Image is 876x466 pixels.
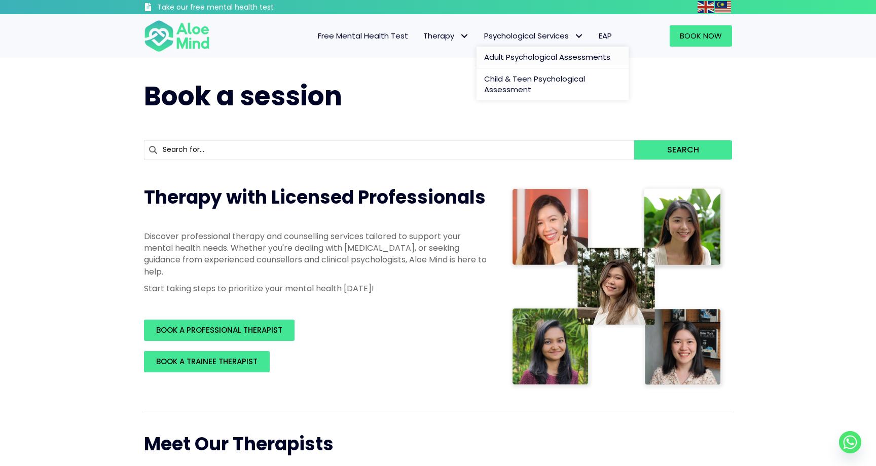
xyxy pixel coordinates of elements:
[144,184,486,210] span: Therapy with Licensed Professionals
[680,30,722,41] span: Book Now
[156,325,282,335] span: BOOK A PROFESSIONAL THERAPIST
[144,77,342,114] span: Book a session
[144,320,295,341] a: BOOK A PROFESSIONAL THERAPIST
[571,29,586,44] span: Psychological Services: submenu
[144,230,489,278] p: Discover professional therapy and counselling services tailored to support your mental health nee...
[634,140,732,160] button: Search
[477,68,629,101] a: Child & Teen Psychological Assessment
[310,25,416,47] a: Free Mental Health Test
[457,29,471,44] span: Therapy: submenu
[670,25,732,47] a: Book Now
[484,73,585,95] span: Child & Teen Psychological Assessment
[157,3,328,13] h3: Take our free mental health test
[144,3,328,14] a: Take our free mental health test
[223,25,619,47] nav: Menu
[318,30,408,41] span: Free Mental Health Test
[416,25,477,47] a: TherapyTherapy: submenu
[698,1,714,13] img: en
[144,431,334,457] span: Meet Our Therapists
[423,30,469,41] span: Therapy
[477,47,629,68] a: Adult Psychological Assessments
[144,351,270,372] a: BOOK A TRAINEE THERAPIST
[484,52,610,62] span: Adult Psychological Assessments
[715,1,732,13] a: Malay
[477,25,591,47] a: Psychological ServicesPsychological Services: submenu
[144,140,634,160] input: Search for...
[484,30,583,41] span: Psychological Services
[144,283,489,294] p: Start taking steps to prioritize your mental health [DATE]!
[839,431,861,453] a: Whatsapp
[591,25,619,47] a: EAP
[156,356,258,367] span: BOOK A TRAINEE THERAPIST
[698,1,715,13] a: English
[144,19,210,53] img: Aloe mind Logo
[599,30,612,41] span: EAP
[715,1,731,13] img: ms
[509,185,726,391] img: Therapist collage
